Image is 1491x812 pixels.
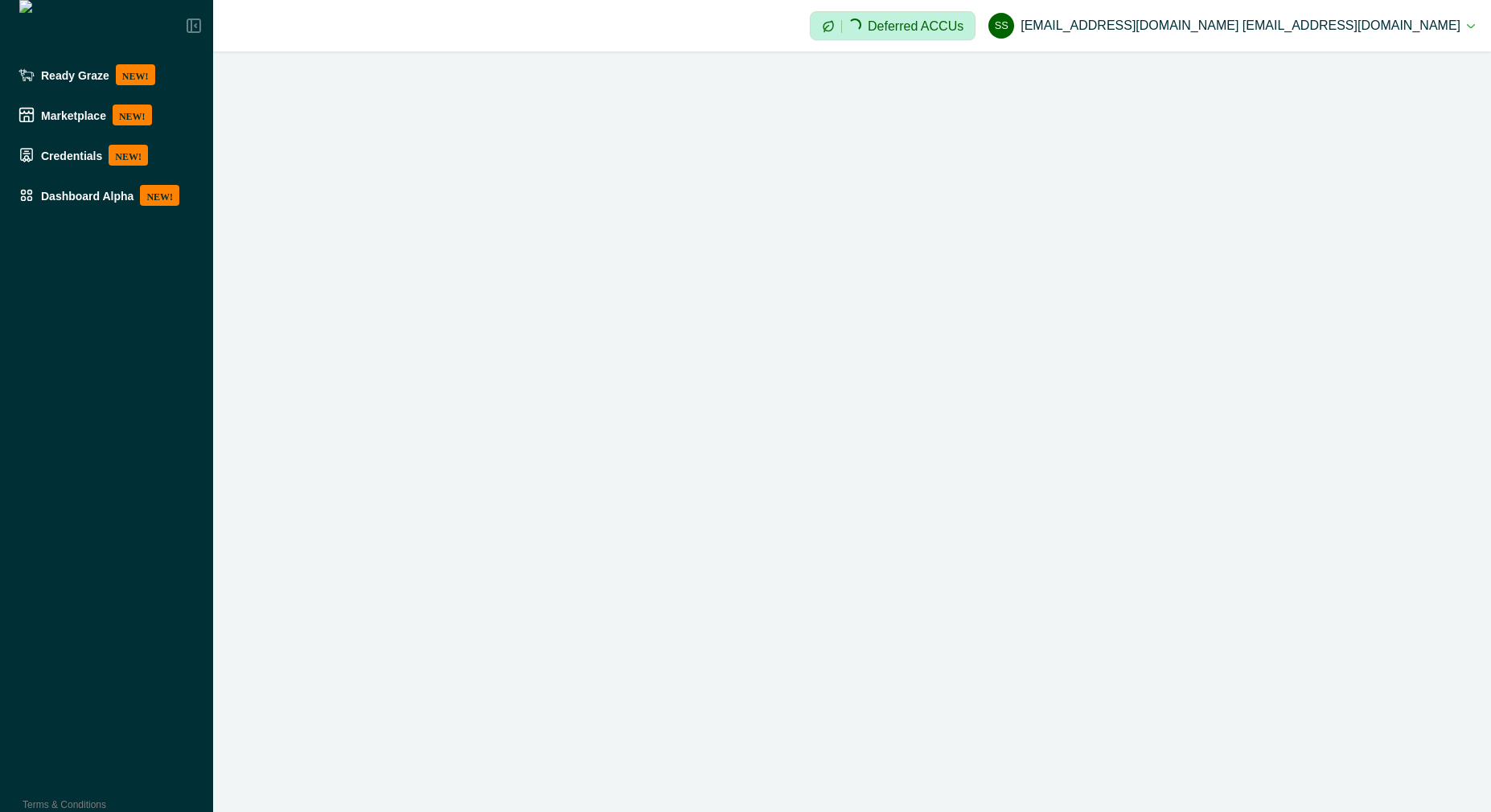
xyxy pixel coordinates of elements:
[868,20,963,32] p: Deferred ACCUs
[12,98,201,132] a: MarketplaceNEW!
[109,145,148,166] p: NEW!
[12,138,201,172] a: CredentialsNEW!
[116,64,155,85] p: NEW!
[23,799,106,810] a: Terms & Conditions
[140,185,179,206] p: NEW!
[41,149,102,162] p: Credentials
[41,189,133,202] p: Dashboard Alpha
[41,68,109,81] p: Ready Graze
[12,178,201,212] a: Dashboard AlphaNEW!
[12,58,201,92] a: Ready GrazeNEW!
[41,109,106,121] p: Marketplace
[113,105,152,125] p: NEW!
[988,6,1475,45] button: scp@agriprove.io scp@agriprove.io[EMAIL_ADDRESS][DOMAIN_NAME] [EMAIL_ADDRESS][DOMAIN_NAME]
